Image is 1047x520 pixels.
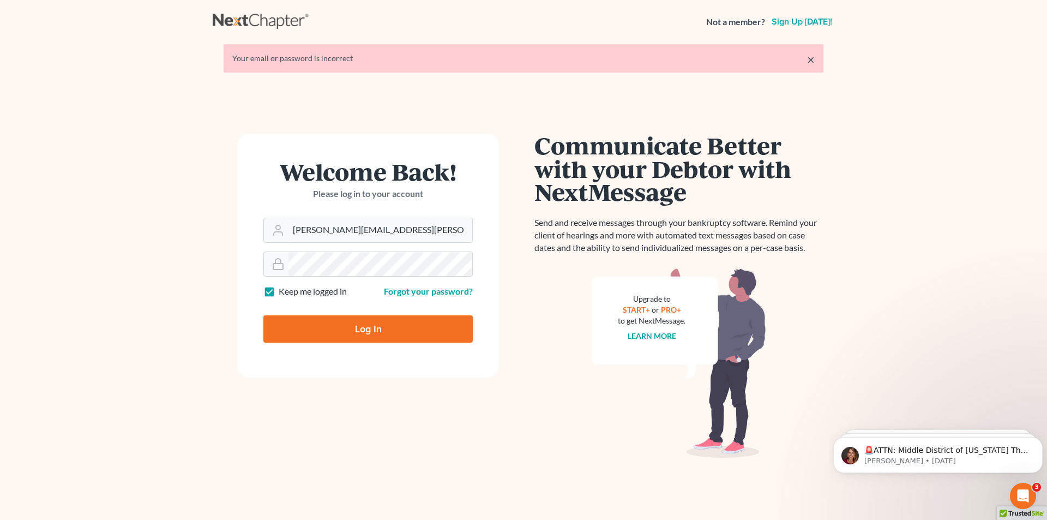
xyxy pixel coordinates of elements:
input: Log In [263,315,473,343]
label: Keep me logged in [279,285,347,298]
iframe: Intercom live chat [1010,483,1036,509]
a: Forgot your password? [384,286,473,296]
span: or [652,305,659,314]
span: 3 [1032,483,1041,492]
a: × [807,53,815,66]
img: nextmessage_bg-59042aed3d76b12b5cd301f8e5b87938c9018125f34e5fa2b7a6b67550977c72.svg [592,267,766,458]
a: Learn more [628,331,676,340]
p: Please log in to your account [263,188,473,200]
div: Your email or password is incorrect [232,53,815,64]
a: PRO+ [661,305,681,314]
div: Upgrade to [618,294,685,304]
a: START+ [623,305,650,314]
strong: Not a member? [706,16,765,28]
h1: Communicate Better with your Debtor with NextMessage [534,134,823,204]
div: to get NextMessage. [618,315,685,326]
input: Email Address [288,218,472,242]
a: Sign up [DATE]! [769,17,834,26]
p: Send and receive messages through your bankruptcy software. Remind your client of hearings and mo... [534,217,823,254]
iframe: Intercom notifications message [829,414,1047,491]
h1: Welcome Back! [263,160,473,183]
